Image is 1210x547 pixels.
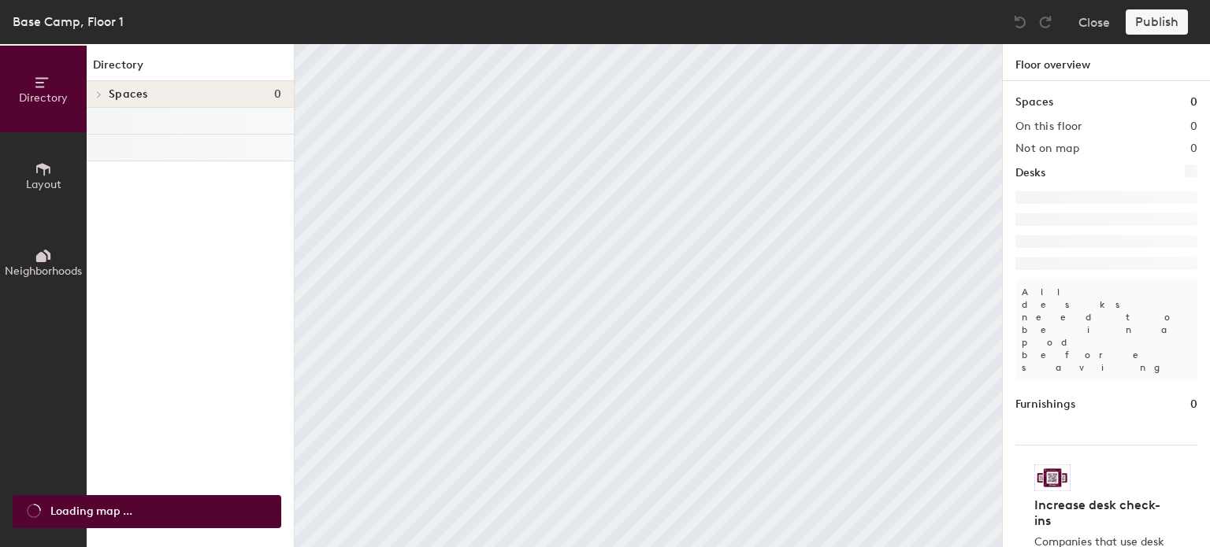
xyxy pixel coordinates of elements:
h1: Directory [87,57,294,81]
h1: Floor overview [1003,44,1210,81]
h4: Increase desk check-ins [1034,497,1169,529]
img: Undo [1012,14,1028,30]
span: Layout [26,178,61,191]
span: Neighborhoods [5,264,82,278]
h1: 0 [1190,94,1197,111]
h2: 0 [1190,142,1197,155]
h1: Furnishings [1015,396,1075,413]
span: Directory [19,91,68,105]
img: Redo [1037,14,1053,30]
canvas: Map [295,44,1002,547]
h2: Not on map [1015,142,1079,155]
h2: 0 [1190,120,1197,133]
button: Close [1078,9,1110,35]
p: All desks need to be in a pod before saving [1015,279,1197,380]
span: 0 [274,88,281,101]
h1: Desks [1015,164,1045,182]
h2: On this floor [1015,120,1082,133]
h1: Spaces [1015,94,1053,111]
h1: 0 [1190,396,1197,413]
span: Loading map ... [50,503,132,520]
img: Sticker logo [1034,464,1071,491]
span: Spaces [109,88,148,101]
div: Base Camp, Floor 1 [13,12,124,31]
